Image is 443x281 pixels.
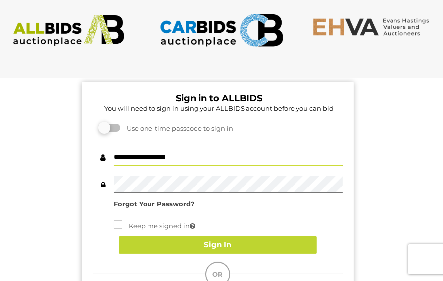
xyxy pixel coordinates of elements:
img: ALLBIDS.com.au [7,15,131,46]
b: Sign in to ALLBIDS [176,93,262,104]
img: CARBIDS.com.au [159,10,283,50]
label: Keep me signed in [114,220,195,232]
a: Forgot Your Password? [114,200,195,208]
h5: You will need to sign in using your ALLBIDS account before you can bid [96,105,343,112]
span: Use one-time passcode to sign in [122,124,233,132]
button: Sign In [119,236,317,254]
img: EHVA.com.au [312,17,436,36]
